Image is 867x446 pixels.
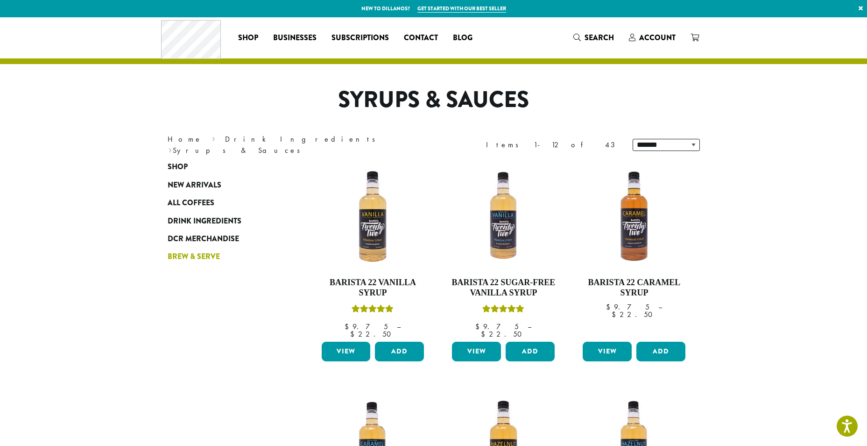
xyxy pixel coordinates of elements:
a: Barista 22 Caramel Syrup [580,163,688,338]
a: Home [168,134,202,144]
button: Add [506,342,555,361]
bdi: 22.50 [350,329,395,339]
a: Search [566,30,621,45]
span: $ [612,309,620,319]
span: Shop [168,161,188,173]
img: CARAMEL-1-300x300.png [580,163,688,270]
span: $ [350,329,358,339]
a: Drink Ingredients [168,212,280,230]
button: Add [375,342,424,361]
a: Shop [168,158,280,176]
a: View [583,342,632,361]
span: – [658,302,662,312]
div: Rated 5.00 out of 5 [482,303,524,317]
div: Rated 5.00 out of 5 [352,303,394,317]
h4: Barista 22 Caramel Syrup [580,278,688,298]
h4: Barista 22 Sugar-Free Vanilla Syrup [450,278,557,298]
div: Items 1-12 of 43 [486,139,619,151]
a: Get started with our best seller [417,5,506,13]
a: DCR Merchandise [168,230,280,248]
span: › [212,130,215,145]
a: View [452,342,501,361]
span: New Arrivals [168,180,221,191]
span: Businesses [273,32,317,44]
span: › [169,142,172,156]
span: Brew & Serve [168,251,220,263]
span: – [528,322,531,331]
span: Shop [238,32,258,44]
nav: Breadcrumb [168,134,420,156]
span: Subscriptions [331,32,389,44]
h1: Syrups & Sauces [161,86,707,114]
a: All Coffees [168,194,280,212]
img: SF-VANILLA-300x300.png [450,163,557,270]
span: Search [585,32,614,43]
span: $ [475,322,483,331]
a: Shop [231,30,266,45]
span: $ [481,329,489,339]
span: $ [606,302,614,312]
span: $ [345,322,352,331]
bdi: 22.50 [612,309,657,319]
bdi: 9.75 [606,302,649,312]
a: Brew & Serve [168,248,280,266]
img: VANILLA-300x300.png [319,163,426,270]
a: New Arrivals [168,176,280,194]
span: Contact [404,32,438,44]
span: – [397,322,401,331]
span: Drink Ingredients [168,216,241,227]
a: Drink Ingredients [225,134,381,144]
button: Add [636,342,685,361]
h4: Barista 22 Vanilla Syrup [319,278,427,298]
span: DCR Merchandise [168,233,239,245]
a: Barista 22 Vanilla SyrupRated 5.00 out of 5 [319,163,427,338]
a: Barista 22 Sugar-Free Vanilla SyrupRated 5.00 out of 5 [450,163,557,338]
a: View [322,342,371,361]
span: All Coffees [168,197,214,209]
span: Account [639,32,676,43]
bdi: 9.75 [345,322,388,331]
bdi: 22.50 [481,329,526,339]
bdi: 9.75 [475,322,519,331]
span: Blog [453,32,472,44]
